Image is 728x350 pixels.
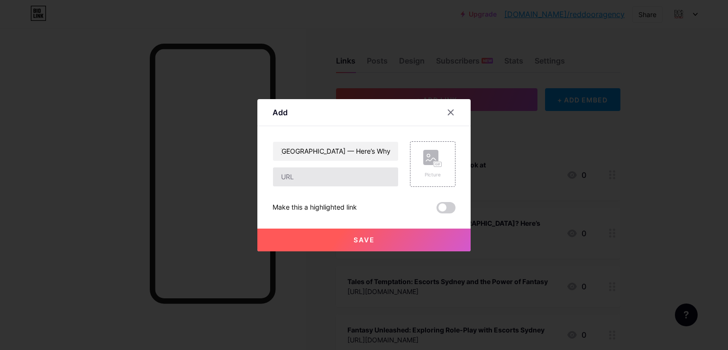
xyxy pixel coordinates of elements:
[273,202,357,213] div: Make this a highlighted link
[257,229,471,251] button: Save
[273,167,398,186] input: URL
[273,142,398,161] input: Title
[354,236,375,244] span: Save
[273,107,288,118] div: Add
[423,171,442,178] div: Picture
